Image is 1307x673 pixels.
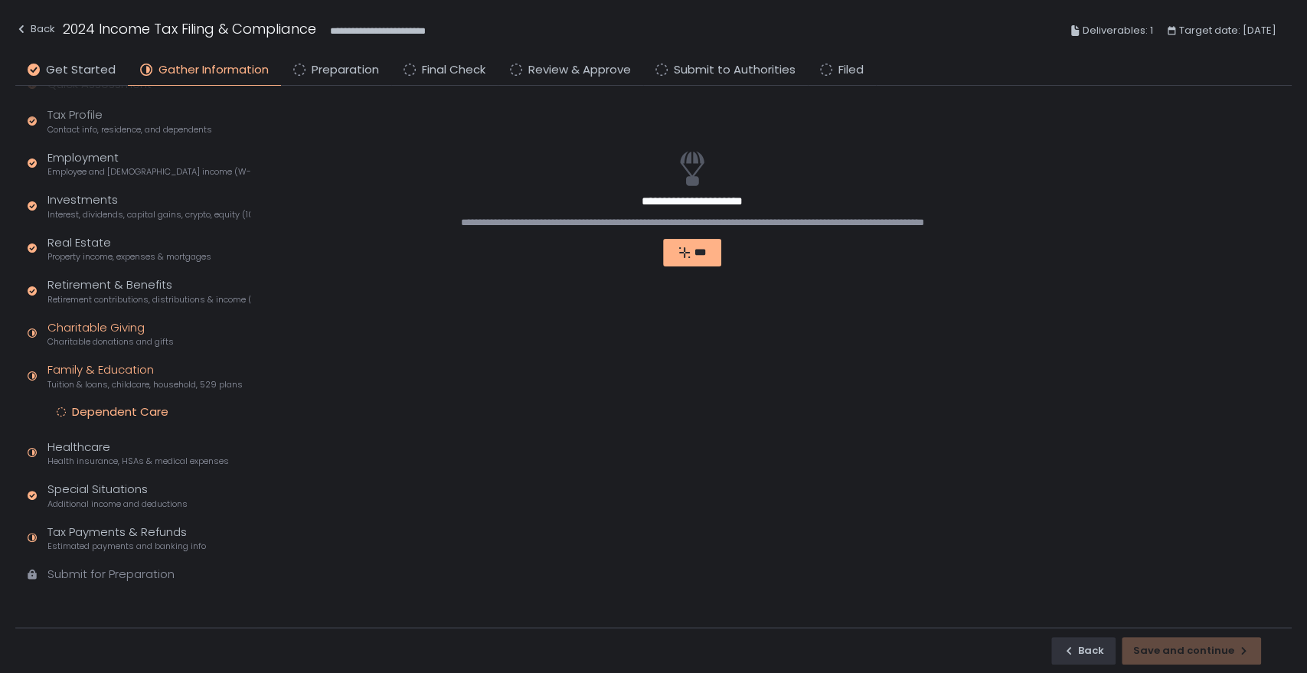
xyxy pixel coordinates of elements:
div: Dependent Care [72,404,168,420]
span: Submit to Authorities [674,61,796,79]
div: Tax Profile [47,106,212,136]
span: Filed [838,61,864,79]
div: Investments [47,191,250,221]
div: Retirement & Benefits [47,276,250,305]
span: Gather Information [158,61,269,79]
span: Charitable donations and gifts [47,336,174,348]
div: Charitable Giving [47,319,174,348]
span: Employee and [DEMOGRAPHIC_DATA] income (W-2s) [47,166,250,178]
span: Property income, expenses & mortgages [47,251,211,263]
span: Preparation [312,61,379,79]
span: Health insurance, HSAs & medical expenses [47,456,229,467]
div: Real Estate [47,234,211,263]
div: Tax Payments & Refunds [47,524,206,553]
span: Retirement contributions, distributions & income (1099-R, 5498) [47,294,250,305]
span: Interest, dividends, capital gains, crypto, equity (1099s, K-1s) [47,209,250,221]
div: Family & Education [47,361,243,390]
span: Final Check [422,61,485,79]
div: Employment [47,149,250,178]
div: Back [15,20,55,38]
span: Tuition & loans, childcare, household, 529 plans [47,379,243,390]
button: Back [1051,637,1116,665]
div: Special Situations [47,481,188,510]
span: Estimated payments and banking info [47,541,206,552]
span: Review & Approve [528,61,631,79]
span: Target date: [DATE] [1179,21,1276,40]
h1: 2024 Income Tax Filing & Compliance [63,18,316,39]
span: Get Started [46,61,116,79]
span: Additional income and deductions [47,498,188,510]
div: Submit for Preparation [47,566,175,583]
div: Healthcare [47,439,229,468]
button: Back [15,18,55,44]
span: Deliverables: 1 [1083,21,1153,40]
div: Back [1063,644,1104,658]
span: Contact info, residence, and dependents [47,124,212,136]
